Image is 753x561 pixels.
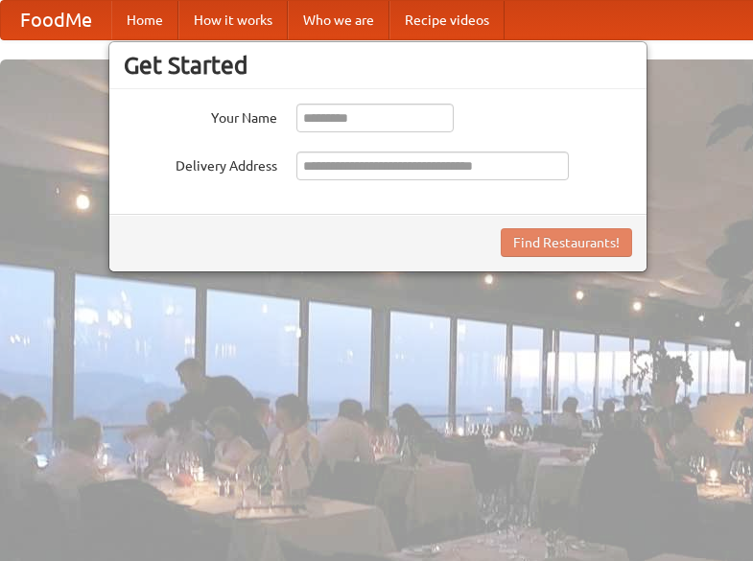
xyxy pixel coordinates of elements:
[501,228,632,257] button: Find Restaurants!
[124,152,277,175] label: Delivery Address
[124,51,632,80] h3: Get Started
[111,1,178,39] a: Home
[124,104,277,128] label: Your Name
[288,1,389,39] a: Who we are
[389,1,505,39] a: Recipe videos
[1,1,111,39] a: FoodMe
[178,1,288,39] a: How it works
